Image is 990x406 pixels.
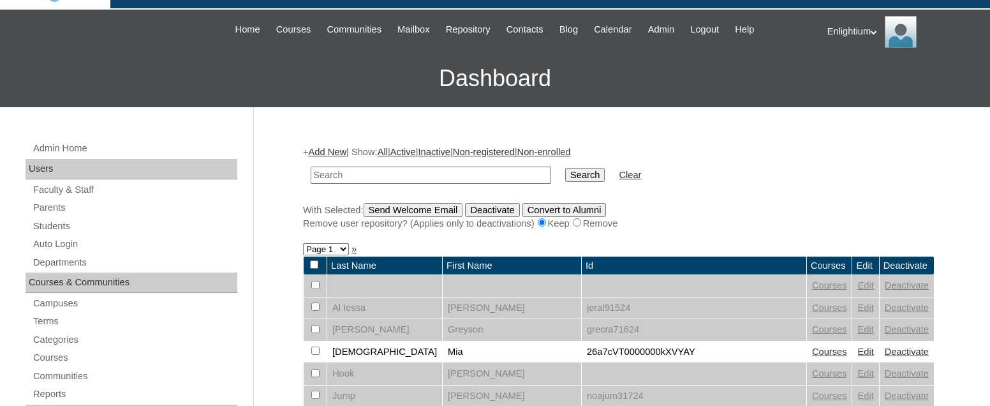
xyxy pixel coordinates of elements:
a: Categories [32,332,237,348]
a: Repository [440,22,497,37]
a: Admin [642,22,681,37]
a: Departments [32,255,237,271]
a: Courses [32,350,237,366]
td: [PERSON_NAME] [327,319,442,341]
a: Courses [812,303,847,313]
td: Greyson [443,319,581,341]
td: Hook [327,363,442,385]
a: Add New [309,147,346,157]
a: Mailbox [391,22,436,37]
h3: Dashboard [6,50,984,107]
span: Logout [690,22,719,37]
a: Campuses [32,296,237,312]
div: Enlightium [827,16,977,48]
a: All [378,147,388,157]
a: Courses [812,391,847,401]
a: Courses [812,347,847,357]
a: Parents [32,200,237,216]
a: Terms [32,313,237,329]
a: Home [229,22,267,37]
a: Edit [857,391,873,401]
input: Search [565,168,605,182]
a: Deactivate [885,280,929,290]
a: Edit [857,303,873,313]
span: Help [735,22,754,37]
td: 26a7cVT0000000kXVYAY [582,342,806,363]
td: grecra71624 [582,319,806,341]
a: Logout [684,22,725,37]
a: Contacts [500,22,550,37]
a: Communities [32,368,237,384]
a: Communities [320,22,388,37]
span: Calendar [594,22,632,37]
a: Faculty & Staff [32,182,237,198]
div: Users [26,159,237,179]
span: Communities [327,22,381,37]
td: Deactivate [880,257,934,275]
td: Courses [807,257,852,275]
td: Al Iessa [327,297,442,319]
a: Inactive [418,147,451,157]
div: + | Show: | | | | [303,146,935,230]
a: Students [32,218,237,234]
td: First Name [443,257,581,275]
td: [PERSON_NAME] [443,297,581,319]
input: Convert to Alumni [522,203,607,217]
a: Blog [553,22,584,37]
span: Contacts [506,22,543,37]
td: jeral91524 [582,297,806,319]
a: Non-registered [453,147,515,157]
div: Remove user repository? (Applies only to deactivations) Keep Remove [303,217,935,230]
a: Courses [812,324,847,335]
input: Send Welcome Email [364,203,463,217]
input: Deactivate [465,203,519,217]
a: Edit [857,368,873,379]
span: Admin [648,22,675,37]
td: Mia [443,342,581,363]
span: Mailbox [397,22,430,37]
td: [PERSON_NAME] [443,363,581,385]
td: [DEMOGRAPHIC_DATA] [327,342,442,363]
td: Edit [852,257,878,275]
a: Courses [270,22,318,37]
span: Home [235,22,260,37]
a: Clear [619,170,641,180]
a: Calendar [587,22,638,37]
a: Deactivate [885,391,929,401]
a: Edit [857,324,873,335]
td: Last Name [327,257,442,275]
span: Courses [276,22,311,37]
input: Search [311,167,551,184]
a: Edit [857,347,873,357]
a: Deactivate [885,324,929,335]
a: Edit [857,280,873,290]
a: » [351,244,357,254]
a: Auto Login [32,236,237,252]
a: Courses [812,368,847,379]
a: Non-enrolled [517,147,571,157]
a: Admin Home [32,140,237,156]
a: Deactivate [885,368,929,379]
img: Enlightium Support [885,16,917,48]
a: Active [390,147,416,157]
a: Deactivate [885,347,929,357]
span: Blog [559,22,578,37]
td: Id [582,257,806,275]
div: Courses & Communities [26,273,237,293]
a: Courses [812,280,847,290]
a: Reports [32,386,237,402]
a: Help [728,22,760,37]
a: Deactivate [885,303,929,313]
span: Repository [446,22,491,37]
div: With Selected: [303,203,935,230]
